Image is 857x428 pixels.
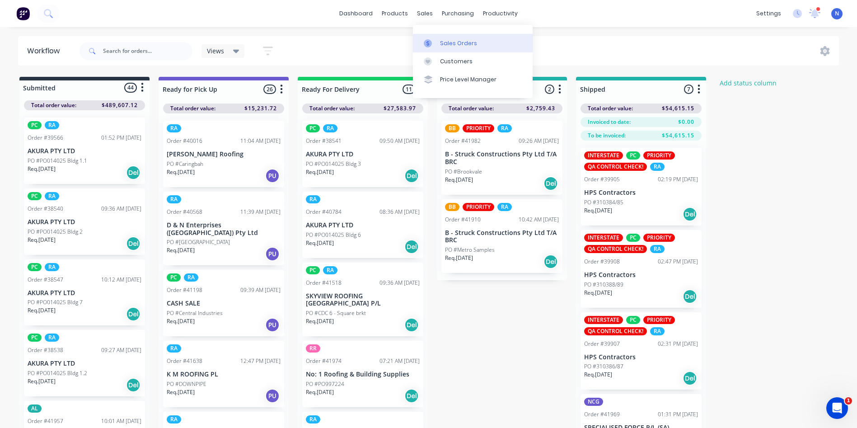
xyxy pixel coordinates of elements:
[404,318,419,332] div: Del
[28,369,87,377] p: PO #PO014025 Bldg 1.2
[163,270,284,336] div: PCRAOrder #4119809:39 AM [DATE]CASH SALEPO #Central IndustriesReq.[DATE]PU
[240,137,281,145] div: 11:04 AM [DATE]
[306,344,320,353] div: RR
[497,124,512,132] div: RA
[167,151,281,158] p: [PERSON_NAME] Roofing
[167,246,195,254] p: Req. [DATE]
[244,104,277,113] span: $15,231.72
[543,254,558,269] div: Del
[103,42,192,60] input: Search for orders...
[167,357,202,365] div: Order #41638
[306,266,320,274] div: PC
[445,176,473,184] p: Req. [DATE]
[302,263,423,337] div: PCRAOrder #4151809:36 AM [DATE]SKYVIEW ROOFING [GEOGRAPHIC_DATA] P/LPO #CDC 6 - Square brktReq.[D...
[31,101,76,109] span: Total order value:
[650,327,665,335] div: RA
[167,195,181,203] div: RA
[643,151,675,160] div: PRIORITY
[306,151,420,158] p: AKURA PTY LTD
[449,104,494,113] span: Total order value:
[584,410,620,419] div: Order #41969
[463,124,494,132] div: PRIORITY
[626,151,640,160] div: PC
[101,276,141,284] div: 10:12 AM [DATE]
[650,245,665,253] div: RA
[584,371,612,379] p: Req. [DATE]
[440,57,473,66] div: Customers
[167,137,202,145] div: Order #40016
[163,121,284,187] div: RAOrder #4001611:04 AM [DATE][PERSON_NAME] RoofingPO #CaringbahReq.[DATE]PU
[28,134,63,142] div: Order #39566
[478,7,522,20] div: productivity
[302,121,423,187] div: PCRAOrder #3854109:50 AM [DATE]AKURA PTY LTDPO #PO014025 Bldg 3Req.[DATE]Del
[379,279,420,287] div: 09:36 AM [DATE]
[413,52,533,71] a: Customers
[584,258,620,266] div: Order #39908
[28,263,42,271] div: PC
[678,118,694,126] span: $0.00
[752,7,786,20] div: settings
[683,207,697,221] div: Del
[101,346,141,354] div: 09:27 AM [DATE]
[240,357,281,365] div: 12:47 PM [DATE]
[377,7,412,20] div: products
[441,199,562,273] div: BBPRIORITYRAOrder #4191010:42 AM [DATE]B - Struck Constructions Pty Ltd T/A BRCPO #Metro SamplesR...
[28,377,56,386] p: Req. [DATE]
[28,228,83,236] p: PO #PO014025 Bldg 2
[28,192,42,200] div: PC
[265,318,280,332] div: PU
[167,317,195,325] p: Req. [DATE]
[184,273,198,282] div: RA
[306,415,320,423] div: RA
[306,317,334,325] p: Req. [DATE]
[463,203,494,211] div: PRIORITY
[306,208,342,216] div: Order #40784
[306,221,420,229] p: AKURA PTY LTD
[643,316,675,324] div: PRIORITY
[28,121,42,129] div: PC
[306,357,342,365] div: Order #41974
[584,398,603,406] div: NCG
[835,9,839,18] span: N
[240,208,281,216] div: 11:39 AM [DATE]
[526,104,555,113] span: $2,759.43
[826,397,848,419] iframe: Intercom live chat
[24,330,145,396] div: PCRAOrder #3853809:27 AM [DATE]AKURA PTY LTDPO #PO014025 Bldg 1.2Req.[DATE]Del
[584,198,623,207] p: PO #310384/85
[445,254,473,262] p: Req. [DATE]
[845,397,852,404] span: 1
[126,378,140,392] div: Del
[683,289,697,304] div: Del
[163,192,284,266] div: RAOrder #4056811:39 AM [DATE]D & N Enterprises ([GEOGRAPHIC_DATA]) Pty LtdPO #[GEOGRAPHIC_DATA]Re...
[167,415,181,423] div: RA
[167,168,195,176] p: Req. [DATE]
[24,118,145,184] div: PCRAOrder #3956601:52 PM [DATE]AKURA PTY LTDPO #PO014025 Bldg 1.1Req.[DATE]Del
[445,168,482,176] p: PO #Brookvale
[28,218,141,226] p: AKURA PTY LTD
[440,75,496,84] div: Price Level Manager
[445,137,481,145] div: Order #41982
[588,132,626,140] span: To be invoiced:
[581,312,702,390] div: INTERSTATEPCPRIORITYQA CONTROL CHECK!RAOrder #3990702:31 PM [DATE]HPS ContractorsPO #310386/87Req...
[445,246,495,254] p: PO #Metro Samples
[437,7,478,20] div: purchasing
[413,34,533,52] a: Sales Orders
[28,289,141,297] p: AKURA PTY LTD
[306,279,342,287] div: Order #41518
[445,124,459,132] div: BB
[412,7,437,20] div: sales
[28,236,56,244] p: Req. [DATE]
[658,340,698,348] div: 02:31 PM [DATE]
[167,221,281,237] p: D & N Enterprises ([GEOGRAPHIC_DATA]) Pty Ltd
[167,371,281,378] p: K M ROOFING PL
[265,247,280,261] div: PU
[384,104,416,113] span: $27,583.97
[584,289,612,297] p: Req. [DATE]
[584,362,623,371] p: PO #310386/87
[28,360,141,367] p: AKURA PTY LTD
[101,205,141,213] div: 09:36 AM [DATE]
[584,271,698,279] p: HPS Contractors
[306,380,344,388] p: PO #PO997224
[584,245,647,253] div: QA CONTROL CHECK!
[306,160,361,168] p: PO #PO014025 Bldg 3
